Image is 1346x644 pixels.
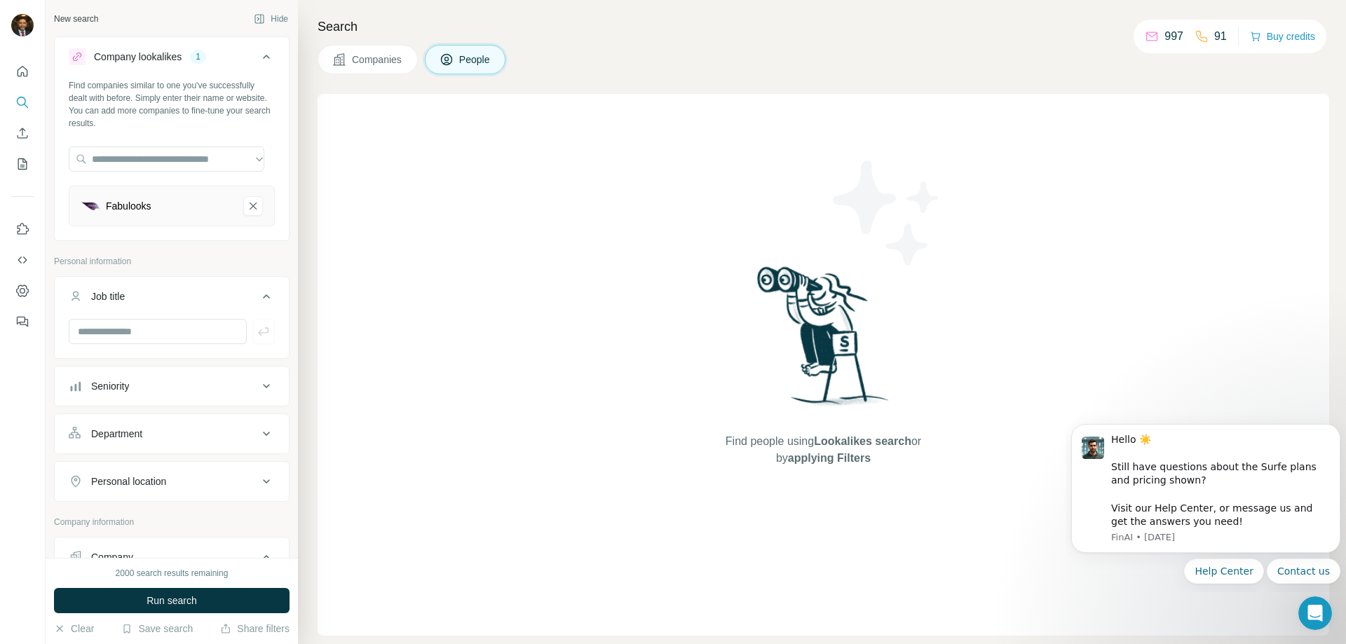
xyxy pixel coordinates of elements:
button: Save search [121,622,193,636]
button: Use Surfe on LinkedIn [11,217,34,242]
button: Use Surfe API [11,247,34,273]
button: Department [55,417,289,451]
img: Fabulooks-logo [81,202,100,210]
span: People [459,53,491,67]
div: Company lookalikes [94,50,182,64]
button: Hide [244,8,298,29]
div: 1 [190,50,206,63]
span: Find people using or by [711,433,935,467]
p: Personal information [54,255,290,268]
button: Run search [54,588,290,613]
div: Fabulooks [106,199,151,213]
div: 2000 search results remaining [116,567,229,580]
button: Seniority [55,369,289,403]
div: Personal location [91,474,166,488]
p: 997 [1164,28,1183,45]
button: Quick start [11,59,34,84]
div: Company [91,550,133,564]
button: Job title [55,280,289,319]
span: applying Filters [788,452,871,464]
div: New search [54,13,98,25]
iframe: Intercom notifications message [1066,411,1346,592]
button: Buy credits [1250,27,1315,46]
button: Search [11,90,34,115]
button: Personal location [55,465,289,498]
div: Job title [91,289,125,303]
button: Share filters [220,622,290,636]
span: Run search [147,594,197,608]
h4: Search [318,17,1329,36]
button: Fabulooks-remove-button [243,196,263,216]
button: Dashboard [11,278,34,303]
p: 91 [1214,28,1227,45]
iframe: Intercom live chat [1298,596,1332,630]
button: Feedback [11,309,34,334]
button: Company [55,540,289,580]
button: My lists [11,151,34,177]
div: Seniority [91,379,129,393]
div: Department [91,427,142,441]
img: Avatar [11,14,34,36]
span: Companies [352,53,403,67]
div: Find companies similar to one you've successfully dealt with before. Simply enter their name or w... [69,79,275,130]
button: Enrich CSV [11,121,34,146]
span: Lookalikes search [814,435,911,447]
button: Company lookalikes1 [55,40,289,79]
img: Surfe Illustration - Woman searching with binoculars [751,263,897,419]
button: Clear [54,622,94,636]
p: Company information [54,516,290,528]
img: Surfe Illustration - Stars [824,150,950,276]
